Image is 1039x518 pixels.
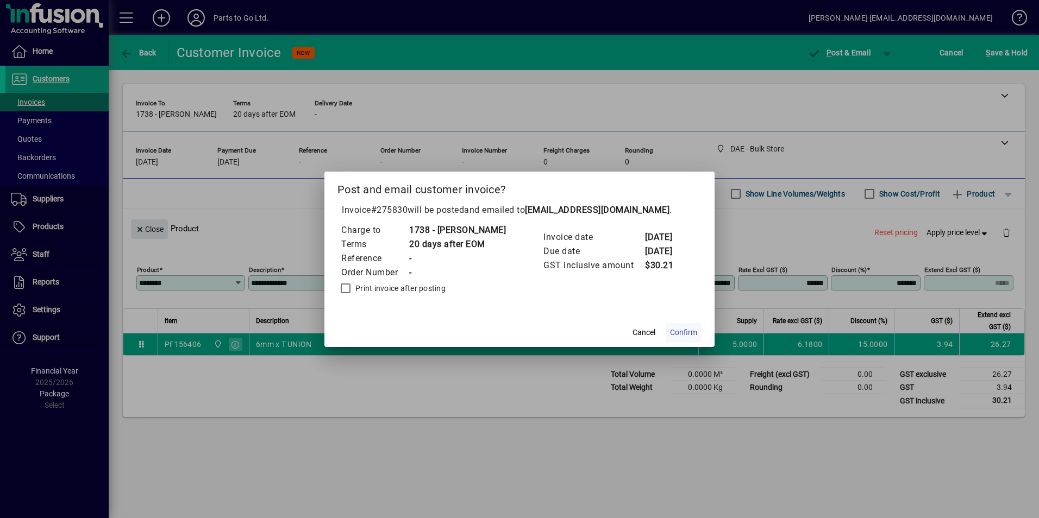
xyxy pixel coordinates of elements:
td: Invoice date [543,230,644,244]
td: Charge to [341,223,409,237]
button: Cancel [627,323,661,343]
h2: Post and email customer invoice? [324,172,715,203]
b: [EMAIL_ADDRESS][DOMAIN_NAME] [525,205,669,215]
td: GST inclusive amount [543,258,644,273]
td: 20 days after EOM [409,237,506,251]
span: and emailed to [464,205,669,215]
span: Cancel [633,327,655,338]
label: Print invoice after posting [353,283,446,294]
td: [DATE] [644,230,688,244]
button: Confirm [666,323,702,343]
td: [DATE] [644,244,688,258]
td: Terms [341,237,409,251]
p: Invoice will be posted . [337,204,702,217]
td: - [409,251,506,266]
td: - [409,266,506,280]
td: Order Number [341,266,409,280]
td: $30.21 [644,258,688,273]
td: 1738 - [PERSON_NAME] [409,223,506,237]
td: Reference [341,251,409,266]
span: #275830 [371,205,408,215]
span: Confirm [670,327,697,338]
td: Due date [543,244,644,258]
